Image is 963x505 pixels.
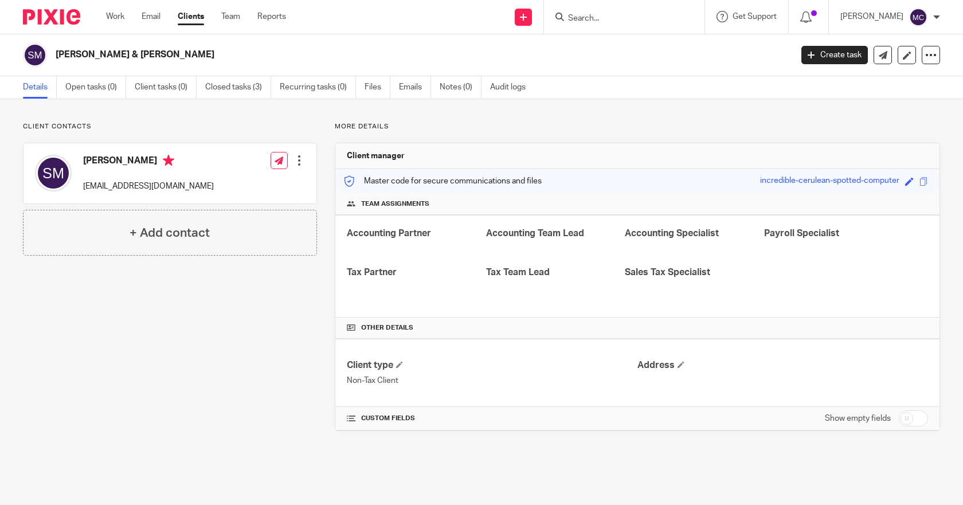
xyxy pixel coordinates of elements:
span: Change Client type [396,361,403,368]
p: Master code for secure communications and files [344,175,542,187]
a: Clients [178,11,204,22]
i: Primary [163,155,174,166]
span: Tax Team Lead [486,268,550,277]
p: [EMAIL_ADDRESS][DOMAIN_NAME] [83,181,214,192]
span: Sales Tax Specialist [625,268,710,277]
a: Edit client [898,46,916,64]
a: Create task [801,46,868,64]
a: Reports [257,11,286,22]
h4: Client type [347,359,637,371]
p: [PERSON_NAME] [840,11,903,22]
div: incredible-cerulean-spotted-computer [760,175,899,188]
input: Search [567,14,670,24]
span: Accounting Specialist [625,229,719,238]
a: Client tasks (0) [135,76,197,99]
span: Team assignments [361,199,429,209]
label: Show empty fields [825,413,891,424]
span: Edit code [905,177,914,186]
p: Client contacts [23,122,317,131]
a: Team [221,11,240,22]
a: Work [106,11,124,22]
a: Details [23,76,57,99]
h4: + Add contact [130,224,210,242]
a: Notes (0) [440,76,481,99]
h2: [PERSON_NAME] & [PERSON_NAME] [56,49,639,61]
img: svg%3E [35,155,72,191]
a: Recurring tasks (0) [280,76,356,99]
img: Pixie [23,9,80,25]
img: svg%3E [909,8,927,26]
a: Send new email [874,46,892,64]
span: Payroll Specialist [764,229,839,238]
a: Files [365,76,390,99]
span: Accounting Team Lead [486,229,584,238]
h4: [PERSON_NAME] [83,155,214,169]
a: Closed tasks (3) [205,76,271,99]
p: Non-Tax Client [347,375,637,386]
a: Emails [399,76,431,99]
span: Get Support [733,13,777,21]
img: svg%3E [23,43,47,67]
a: Open tasks (0) [65,76,126,99]
span: Accounting Partner [347,229,431,238]
h4: Address [637,359,928,371]
span: Edit Address [678,361,684,368]
p: More details [335,122,940,131]
span: Tax Partner [347,268,397,277]
a: Email [142,11,160,22]
h3: Client manager [347,150,405,162]
span: Copy to clipboard [919,177,928,186]
span: Other details [361,323,413,332]
a: Audit logs [490,76,534,99]
h4: CUSTOM FIELDS [347,414,637,423]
